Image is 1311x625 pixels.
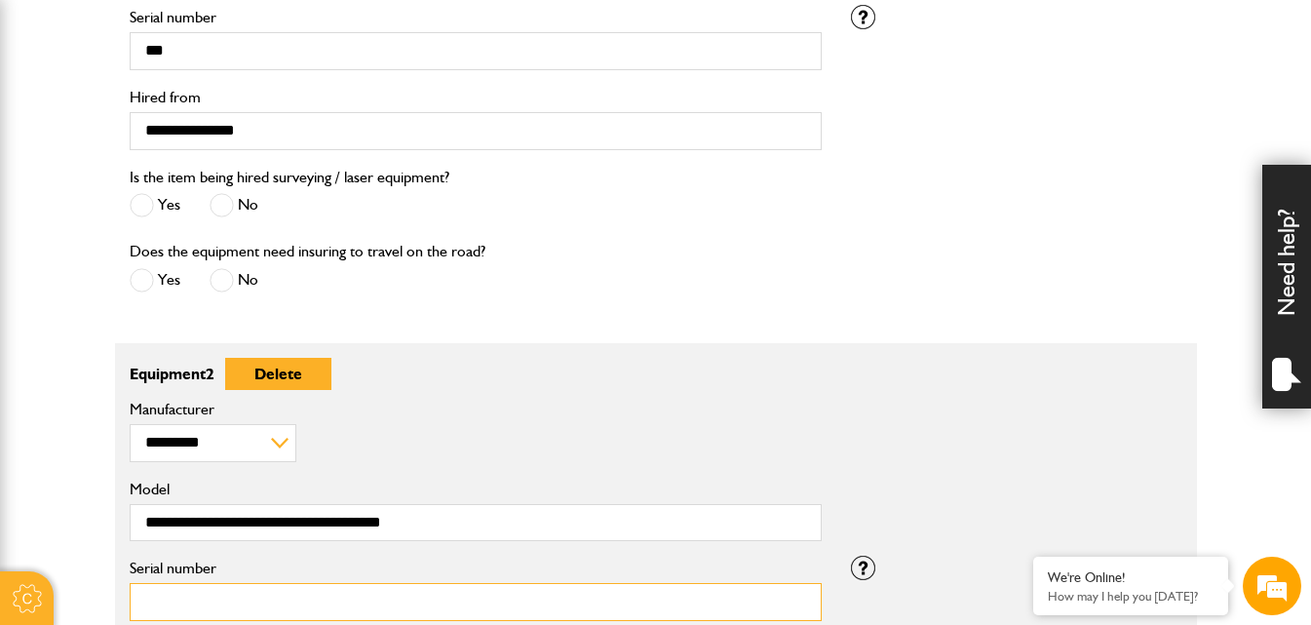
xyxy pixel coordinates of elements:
[210,268,258,293] label: No
[130,170,449,185] label: Is the item being hired surveying / laser equipment?
[130,482,822,497] label: Model
[130,90,822,105] label: Hired from
[130,561,822,576] label: Serial number
[130,268,180,293] label: Yes
[130,10,822,25] label: Serial number
[1048,589,1214,604] p: How may I help you today?
[25,238,356,281] input: Enter your email address
[101,109,328,135] div: Chat with us now
[25,295,356,338] input: Enter your phone number
[130,244,485,259] label: Does the equipment need insuring to travel on the road?
[225,358,331,390] button: Delete
[206,365,214,383] span: 2
[1048,569,1214,586] div: We're Online!
[130,402,822,417] label: Manufacturer
[210,193,258,217] label: No
[320,10,366,57] div: Minimize live chat window
[25,353,356,469] textarea: Type your message and hit 'Enter'
[33,108,82,136] img: d_20077148190_company_1631870298795_20077148190
[1262,165,1311,409] div: Need help?
[130,193,180,217] label: Yes
[265,486,354,512] em: Start Chat
[25,180,356,223] input: Enter your last name
[130,358,822,390] p: Equipment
